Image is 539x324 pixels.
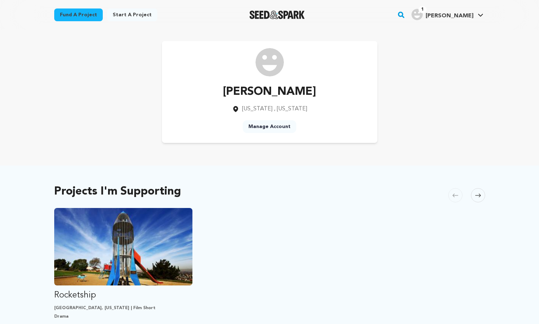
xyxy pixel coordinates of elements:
[410,7,485,20] a: Lisandro P.'s Profile
[419,6,427,13] span: 1
[410,7,485,22] span: Lisandro P.'s Profile
[411,9,423,20] img: user.png
[426,13,473,19] span: [PERSON_NAME]
[107,8,157,21] a: Start a project
[54,314,193,319] p: Drama
[411,9,473,20] div: Lisandro P.'s Profile
[249,11,305,19] a: Seed&Spark Homepage
[54,8,103,21] a: Fund a project
[256,48,284,76] img: /img/default-images/user/medium/user.png image
[242,106,273,112] span: [US_STATE]
[249,11,305,19] img: Seed&Spark Logo Dark Mode
[223,83,316,100] p: [PERSON_NAME]
[274,106,307,112] span: , [US_STATE]
[54,187,181,197] h2: Projects I'm Supporting
[54,305,193,311] p: [GEOGRAPHIC_DATA], [US_STATE] | Film Short
[54,290,193,301] p: Rocketship
[243,120,296,133] a: Manage Account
